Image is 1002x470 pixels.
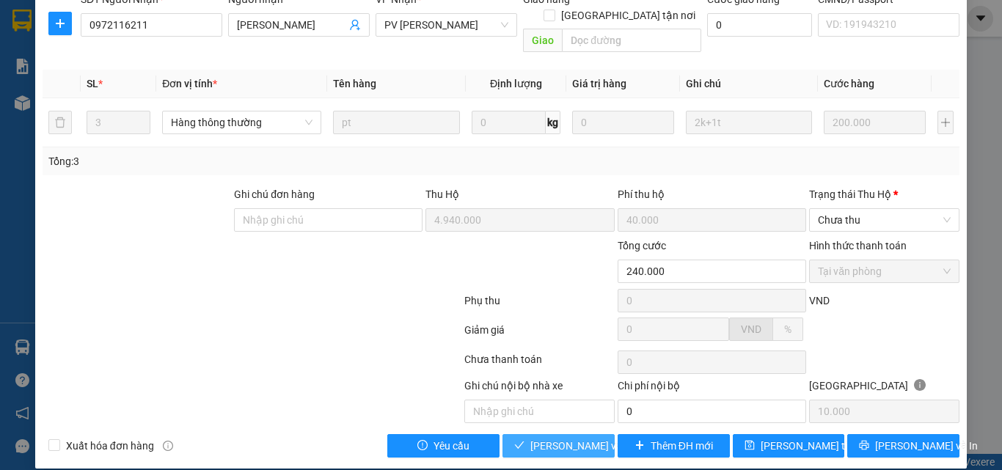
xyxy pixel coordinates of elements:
[417,440,428,452] span: exclamation-circle
[463,351,616,377] div: Chưa thanh toán
[333,111,460,134] input: VD: Bàn, Ghế
[234,188,315,200] label: Ghi chú đơn hàng
[707,13,812,37] input: Cước giao hàng
[937,111,954,134] button: plus
[425,188,459,200] span: Thu Hộ
[514,440,524,452] span: check
[490,78,542,89] span: Định lượng
[809,240,907,251] label: Hình thức thanh toán
[171,111,312,133] span: Hàng thông thường
[48,153,388,169] div: Tổng: 3
[349,19,361,31] span: user-add
[48,111,72,134] button: delete
[464,378,615,400] div: Ghi chú nội bộ nhà xe
[809,186,959,202] div: Trạng thái Thu Hộ
[546,111,560,134] span: kg
[651,438,713,454] span: Thêm ĐH mới
[824,111,925,134] input: 0
[555,7,701,23] span: [GEOGRAPHIC_DATA] tận nơi
[464,400,615,423] input: Nhập ghi chú
[523,29,562,52] span: Giao
[818,209,951,231] span: Chưa thu
[163,441,173,451] span: info-circle
[847,434,959,458] button: printer[PERSON_NAME] và In
[745,440,755,452] span: save
[48,12,72,35] button: plus
[809,295,830,306] span: VND
[618,434,730,458] button: plusThêm ĐH mới
[809,378,959,400] div: [GEOGRAPHIC_DATA]
[60,438,160,454] span: Xuất hóa đơn hàng
[502,434,615,458] button: check[PERSON_NAME] và Giao hàng
[859,440,869,452] span: printer
[618,186,806,208] div: Phí thu hộ
[733,434,845,458] button: save[PERSON_NAME] thay đổi
[572,78,626,89] span: Giá trị hàng
[562,29,701,52] input: Dọc đường
[784,323,791,335] span: %
[680,70,819,98] th: Ghi chú
[463,293,616,318] div: Phụ thu
[875,438,978,454] span: [PERSON_NAME] và In
[824,78,874,89] span: Cước hàng
[387,434,500,458] button: exclamation-circleYêu cầu
[87,78,98,89] span: SL
[162,78,217,89] span: Đơn vị tính
[572,111,673,134] input: 0
[914,379,926,391] span: info-circle
[333,78,376,89] span: Tên hàng
[686,111,813,134] input: Ghi Chú
[434,438,469,454] span: Yêu cầu
[818,260,951,282] span: Tại văn phòng
[741,323,761,335] span: VND
[234,208,423,232] input: Ghi chú đơn hàng
[463,322,616,348] div: Giảm giá
[530,438,671,454] span: [PERSON_NAME] và Giao hàng
[635,440,645,452] span: plus
[761,438,878,454] span: [PERSON_NAME] thay đổi
[384,14,508,36] span: PV Đức Xuyên
[49,18,71,29] span: plus
[618,378,806,400] div: Chi phí nội bộ
[618,240,666,251] span: Tổng cước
